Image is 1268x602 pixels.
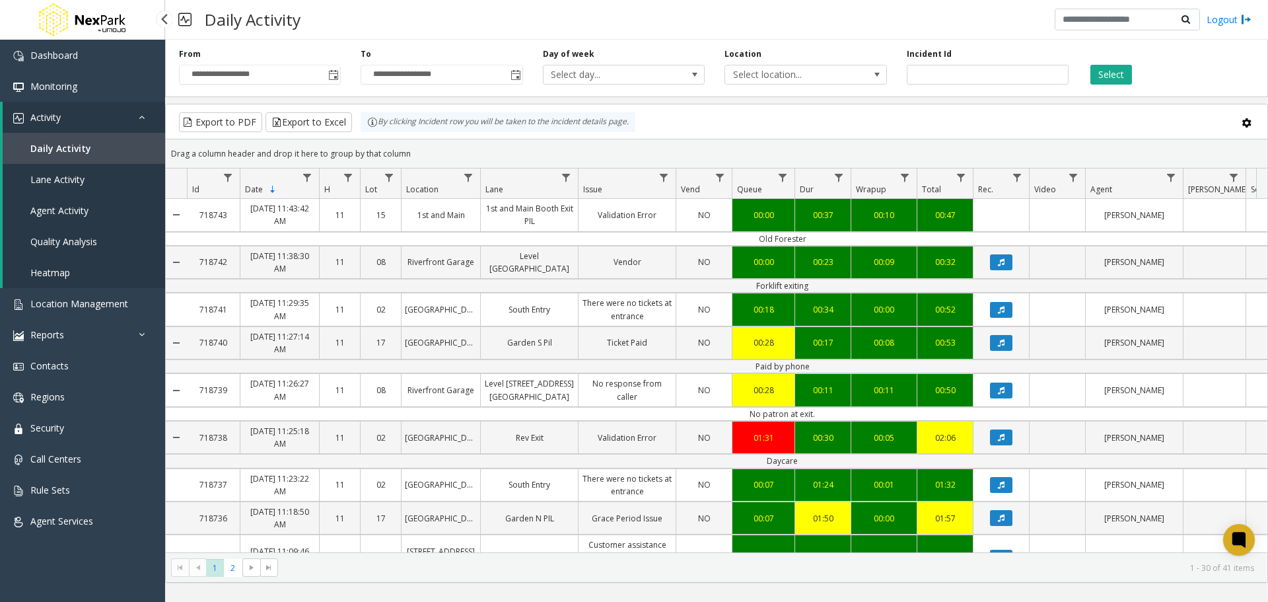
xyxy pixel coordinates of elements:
[917,333,973,352] a: 00:53
[1188,184,1248,195] span: [PERSON_NAME]
[917,206,973,225] a: 00:47
[736,512,791,525] div: 00:07
[725,65,854,84] span: Select location...
[798,336,847,349] div: 00:17
[921,256,969,268] div: 00:32
[579,535,676,580] a: Customer assistance with Credit Card Payment
[13,393,24,403] img: 'icon'
[481,300,578,319] a: South Entry
[676,333,732,352] a: NO
[30,266,70,279] span: Heatmap
[736,432,791,444] div: 01:31
[921,432,969,444] div: 02:06
[166,142,1267,165] div: Drag a column header and drop it here to group by that column
[13,330,24,341] img: 'icon'
[361,252,401,272] a: 08
[698,209,711,221] span: NO
[402,509,480,528] a: [GEOGRAPHIC_DATA]
[320,475,360,494] a: 11
[240,374,319,406] a: [DATE] 11:26:27 AM
[326,65,340,84] span: Toggle popup
[579,509,676,528] a: Grace Period Issue
[240,293,319,325] a: [DATE] 11:29:35 AM
[240,327,319,359] a: [DATE] 11:27:14 AM
[264,562,274,573] span: Go to the last page
[736,303,791,316] div: 00:18
[187,509,240,528] a: 718736
[240,199,319,231] a: [DATE] 11:43:42 AM
[1086,252,1183,272] a: [PERSON_NAME]
[224,559,242,577] span: Page 2
[795,509,851,528] a: 01:50
[198,3,307,36] h3: Daily Activity
[732,300,794,319] a: 00:18
[187,300,240,319] a: 718741
[13,51,24,61] img: 'icon'
[952,169,970,186] a: Total Filter Menu
[798,209,847,221] div: 00:37
[676,428,732,447] a: NO
[240,246,319,278] a: [DATE] 11:38:30 AM
[798,552,847,564] div: 01:13
[922,184,941,195] span: Total
[187,206,240,225] a: 718743
[855,432,913,444] div: 00:05
[851,300,917,319] a: 00:00
[795,300,851,319] a: 00:34
[736,552,791,564] div: 00:08
[324,184,330,195] span: H
[698,479,711,490] span: NO
[219,169,237,186] a: Id Filter Menu
[732,252,794,272] a: 00:00
[3,164,165,195] a: Lane Activity
[798,384,847,396] div: 00:11
[798,256,847,268] div: 00:23
[187,333,240,352] a: 718740
[978,184,993,195] span: Rec.
[855,336,913,349] div: 00:08
[481,548,578,568] a: 06 - 120 Market Exit
[736,256,791,268] div: 00:00
[795,206,851,225] a: 00:37
[299,169,316,186] a: Date Filter Menu
[13,455,24,465] img: 'icon'
[3,102,165,133] a: Activity
[1086,381,1183,400] a: [PERSON_NAME]
[245,184,263,195] span: Date
[286,562,1254,574] kendo-pager-info: 1 - 30 of 41 items
[320,548,360,568] a: 11
[179,48,201,60] label: From
[485,184,503,195] span: Lane
[583,184,602,195] span: Issue
[724,48,761,60] label: Location
[320,300,360,319] a: 11
[732,381,794,400] a: 00:28
[1008,169,1026,186] a: Rec. Filter Menu
[402,428,480,447] a: [GEOGRAPHIC_DATA]
[1086,548,1183,568] a: [PERSON_NAME]
[361,475,401,494] a: 02
[698,432,711,443] span: NO
[856,184,886,195] span: Wrapup
[917,300,973,319] a: 00:52
[240,469,319,501] a: [DATE] 11:23:22 AM
[402,542,480,574] a: [STREET_ADDRESS][GEOGRAPHIC_DATA]
[178,3,192,36] img: pageIcon
[361,300,401,319] a: 02
[579,428,676,447] a: Validation Error
[30,453,81,465] span: Call Centers
[402,300,480,319] a: [GEOGRAPHIC_DATA]
[855,256,913,268] div: 00:09
[1086,300,1183,319] a: [PERSON_NAME]
[851,475,917,494] a: 00:01
[855,303,913,316] div: 00:00
[320,509,360,528] a: 11
[676,252,732,272] a: NO
[13,113,24,124] img: 'icon'
[1086,333,1183,352] a: [PERSON_NAME]
[460,169,477,186] a: Location Filter Menu
[855,384,913,396] div: 00:11
[732,548,794,568] a: 00:08
[795,428,851,447] a: 00:30
[481,333,578,352] a: Garden S Pil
